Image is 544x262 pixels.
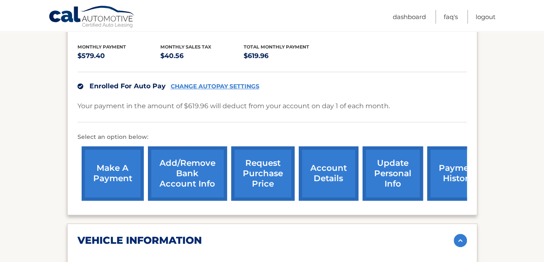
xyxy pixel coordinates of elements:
p: $619.96 [244,50,327,62]
h2: vehicle information [77,234,202,247]
a: CHANGE AUTOPAY SETTINGS [171,83,259,90]
a: account details [299,146,358,201]
a: Logout [476,10,496,24]
span: Total Monthly Payment [244,44,309,50]
span: Monthly sales Tax [160,44,211,50]
span: Monthly Payment [77,44,126,50]
img: accordion-active.svg [454,234,467,247]
img: check.svg [77,83,83,89]
a: make a payment [82,146,144,201]
a: request purchase price [231,146,295,201]
p: Your payment in the amount of $619.96 will deduct from your account on day 1 of each month. [77,100,390,112]
p: $40.56 [160,50,244,62]
a: FAQ's [444,10,458,24]
a: Dashboard [393,10,426,24]
a: Cal Automotive [48,5,135,29]
p: Select an option below: [77,132,467,142]
a: update personal info [363,146,423,201]
p: $579.40 [77,50,161,62]
span: Enrolled For Auto Pay [89,82,166,90]
a: payment history [427,146,489,201]
a: Add/Remove bank account info [148,146,227,201]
